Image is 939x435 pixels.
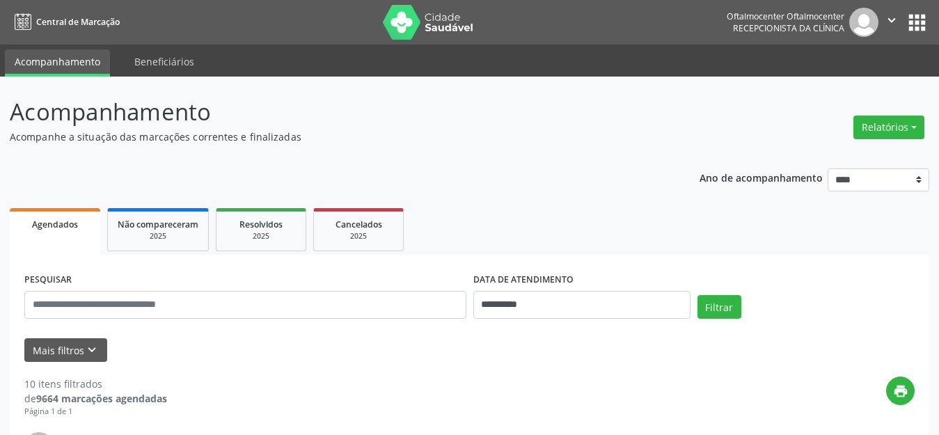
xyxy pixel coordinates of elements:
div: 2025 [324,231,393,242]
button:  [878,8,905,37]
i: keyboard_arrow_down [84,342,100,358]
span: Não compareceram [118,219,198,230]
strong: 9664 marcações agendadas [36,392,167,405]
button: Mais filtroskeyboard_arrow_down [24,338,107,363]
span: Cancelados [336,219,382,230]
div: 2025 [226,231,296,242]
i:  [884,13,899,28]
button: Relatórios [853,116,924,139]
a: Central de Marcação [10,10,120,33]
span: Recepcionista da clínica [733,22,844,34]
span: Central de Marcação [36,16,120,28]
div: Página 1 de 1 [24,406,167,418]
a: Beneficiários [125,49,204,74]
button: Filtrar [697,295,741,319]
span: Agendados [32,219,78,230]
a: Acompanhamento [5,49,110,77]
div: 2025 [118,231,198,242]
p: Acompanhamento [10,95,654,129]
div: de [24,391,167,406]
span: Resolvidos [239,219,283,230]
img: img [849,8,878,37]
label: DATA DE ATENDIMENTO [473,269,574,291]
p: Ano de acompanhamento [700,168,823,186]
div: 10 itens filtrados [24,377,167,391]
p: Acompanhe a situação das marcações correntes e finalizadas [10,129,654,144]
label: PESQUISAR [24,269,72,291]
i: print [893,383,908,399]
button: apps [905,10,929,35]
button: print [886,377,915,405]
div: Oftalmocenter Oftalmocenter [727,10,844,22]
